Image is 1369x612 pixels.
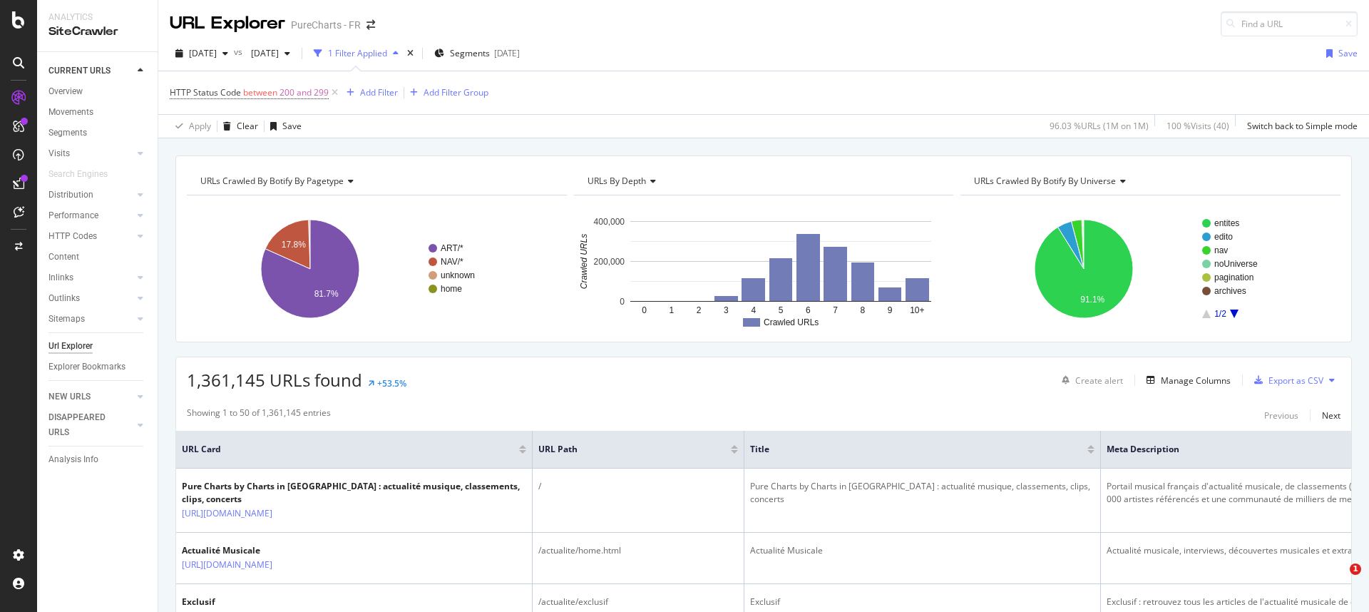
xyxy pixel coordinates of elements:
[217,115,258,138] button: Clear
[1264,409,1298,422] div: Previous
[48,312,85,327] div: Sitemaps
[182,558,272,572] a: [URL][DOMAIN_NAME]
[48,63,133,78] a: CURRENT URLS
[441,270,475,280] text: unknown
[48,389,91,404] div: NEW URLS
[1221,11,1358,36] input: Find a URL
[48,291,80,306] div: Outlinks
[189,47,217,59] span: 2025 Sep. 12th
[441,257,463,267] text: NAV/*
[750,544,1094,557] div: Actualité Musicale
[237,120,258,132] div: Clear
[1214,309,1226,319] text: 1/2
[328,47,387,59] div: 1 Filter Applied
[48,105,93,120] div: Movements
[377,377,406,389] div: +53.5%
[971,170,1328,193] h4: URLs Crawled By Botify By universe
[860,305,865,315] text: 8
[48,389,133,404] a: NEW URLS
[404,84,488,101] button: Add Filter Group
[48,208,98,223] div: Performance
[593,257,625,267] text: 200,000
[588,175,646,187] span: URLs by Depth
[1214,272,1253,282] text: pagination
[1350,563,1361,575] span: 1
[48,291,133,306] a: Outlinks
[360,86,398,98] div: Add Filter
[314,289,339,299] text: 81.7%
[48,84,83,99] div: Overview
[1247,120,1358,132] div: Switch back to Simple mode
[429,42,525,65] button: Segments[DATE]
[48,229,133,244] a: HTTP Codes
[441,243,463,253] text: ART/*
[182,443,516,456] span: URL Card
[404,46,416,61] div: times
[48,410,133,440] a: DISAPPEARED URLS
[282,240,306,250] text: 17.8%
[200,175,344,187] span: URLs Crawled By Botify By pagetype
[308,42,404,65] button: 1 Filter Applied
[291,18,361,32] div: PureCharts - FR
[1214,259,1258,269] text: noUniverse
[48,250,148,265] a: Content
[48,126,87,141] div: Segments
[1167,120,1229,132] div: 100 % Visits ( 40 )
[234,46,245,58] span: vs
[764,317,819,327] text: Crawled URLs
[642,305,647,315] text: 0
[960,207,1337,331] div: A chart.
[187,207,563,331] div: A chart.
[48,339,93,354] div: Url Explorer
[1322,409,1340,422] div: Next
[1338,47,1358,59] div: Save
[833,305,838,315] text: 7
[750,480,1094,506] div: Pure Charts by Charts in [GEOGRAPHIC_DATA] : actualité musique, classements, clips, concerts
[48,410,121,440] div: DISAPPEARED URLS
[48,270,73,285] div: Inlinks
[48,312,133,327] a: Sitemaps
[48,105,148,120] a: Movements
[494,47,520,59] div: [DATE]
[1321,563,1355,598] iframe: Intercom live chat
[48,167,122,182] a: Search Engines
[182,506,272,521] a: [URL][DOMAIN_NAME]
[182,544,319,557] div: Actualité Musicale
[669,305,674,315] text: 1
[48,208,133,223] a: Performance
[170,86,241,98] span: HTTP Status Code
[187,407,331,424] div: Showing 1 to 50 of 1,361,145 entries
[1161,374,1231,387] div: Manage Columns
[366,20,375,30] div: arrow-right-arrow-left
[1214,286,1246,296] text: archives
[1050,120,1149,132] div: 96.03 % URLs ( 1M on 1M )
[48,229,97,244] div: HTTP Codes
[48,11,146,24] div: Analytics
[189,120,211,132] div: Apply
[1056,369,1123,392] button: Create alert
[48,167,108,182] div: Search Engines
[750,443,1066,456] span: Title
[887,305,892,315] text: 9
[48,188,133,203] a: Distribution
[538,443,709,456] span: URL Path
[1214,232,1233,242] text: edito
[574,207,950,331] svg: A chart.
[441,284,462,294] text: home
[48,126,148,141] a: Segments
[48,270,133,285] a: Inlinks
[910,305,924,315] text: 10+
[182,480,526,506] div: Pure Charts by Charts in [GEOGRAPHIC_DATA] : actualité musique, classements, clips, concerts
[48,84,148,99] a: Overview
[48,146,133,161] a: Visits
[1241,115,1358,138] button: Switch back to Simple mode
[170,115,211,138] button: Apply
[170,11,285,36] div: URL Explorer
[1075,374,1123,387] div: Create alert
[187,368,362,392] span: 1,361,145 URLs found
[48,188,93,203] div: Distribution
[424,86,488,98] div: Add Filter Group
[538,596,738,608] div: /actualite/exclusif
[1214,245,1228,255] text: nav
